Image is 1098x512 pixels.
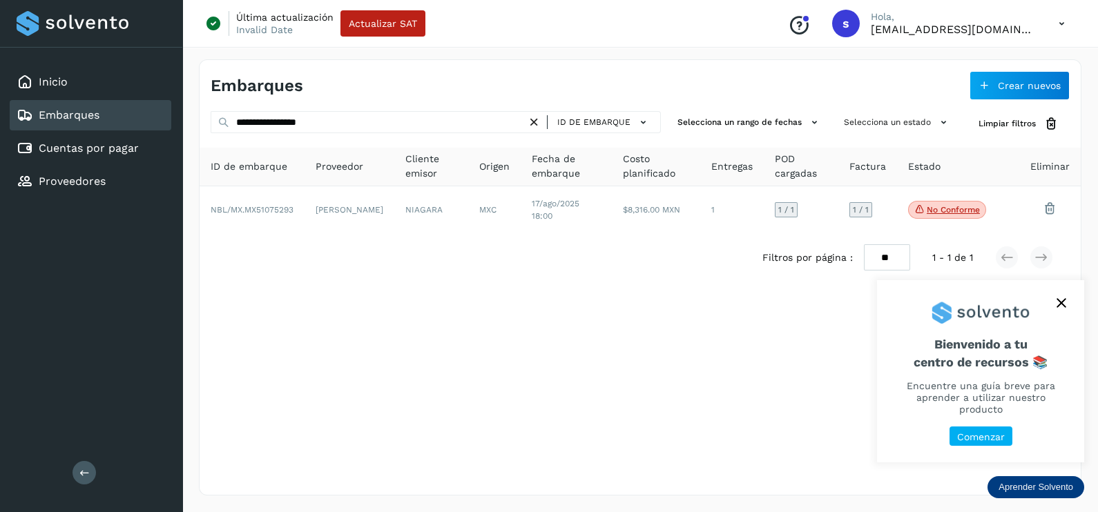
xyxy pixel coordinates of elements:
p: centro de recursos 📚 [894,355,1068,370]
p: Aprender Solvento [999,482,1073,493]
div: Inicio [10,67,171,97]
td: [PERSON_NAME] [305,186,394,233]
span: Actualizar SAT [349,19,417,28]
span: NBL/MX.MX51075293 [211,205,293,215]
button: Limpiar filtros [967,111,1070,137]
a: Inicio [39,75,68,88]
a: Cuentas por pagar [39,141,139,155]
div: Cuentas por pagar [10,133,171,164]
p: Última actualización [236,11,334,23]
span: Proveedor [316,159,363,174]
span: Entregas [711,159,753,174]
td: MXC [468,186,521,233]
button: close, [1051,293,1072,313]
span: Eliminar [1030,159,1070,174]
p: Hola, [871,11,1037,23]
button: Actualizar SAT [340,10,425,37]
span: Filtros por página : [762,250,853,265]
span: 1 / 1 [778,206,794,214]
a: Embarques [39,108,99,121]
span: 17/ago/2025 18:00 [532,199,579,221]
span: 1 - 1 de 1 [932,250,973,265]
button: Crear nuevos [970,71,1070,100]
p: No conforme [927,205,980,215]
p: Comenzar [957,431,1005,443]
span: Limpiar filtros [979,117,1036,130]
div: Aprender Solvento [988,476,1084,498]
button: Comenzar [950,426,1012,446]
div: Aprender Solvento [877,280,1084,462]
p: smedina@niagarawater.com [871,23,1037,36]
span: ID de embarque [557,116,630,128]
span: 1 / 1 [853,206,869,214]
td: 1 [700,186,764,233]
span: Bienvenido a tu [894,337,1068,369]
div: Embarques [10,100,171,130]
p: Invalid Date [236,23,293,36]
span: Estado [908,159,941,174]
button: Selecciona un rango de fechas [672,111,827,134]
td: $8,316.00 MXN [612,186,700,233]
span: Origen [479,159,510,174]
span: Factura [849,159,886,174]
button: ID de embarque [553,112,655,132]
td: NIAGARA [394,186,468,233]
span: Cliente emisor [405,152,457,181]
span: Fecha de embarque [532,152,601,181]
div: Proveedores [10,166,171,197]
span: Costo planificado [623,152,689,181]
span: Crear nuevos [998,81,1061,90]
p: Encuentre una guía breve para aprender a utilizar nuestro producto [894,380,1068,415]
button: Selecciona un estado [838,111,956,134]
span: POD cargadas [775,152,827,181]
a: Proveedores [39,175,106,188]
span: ID de embarque [211,159,287,174]
h4: Embarques [211,76,303,96]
